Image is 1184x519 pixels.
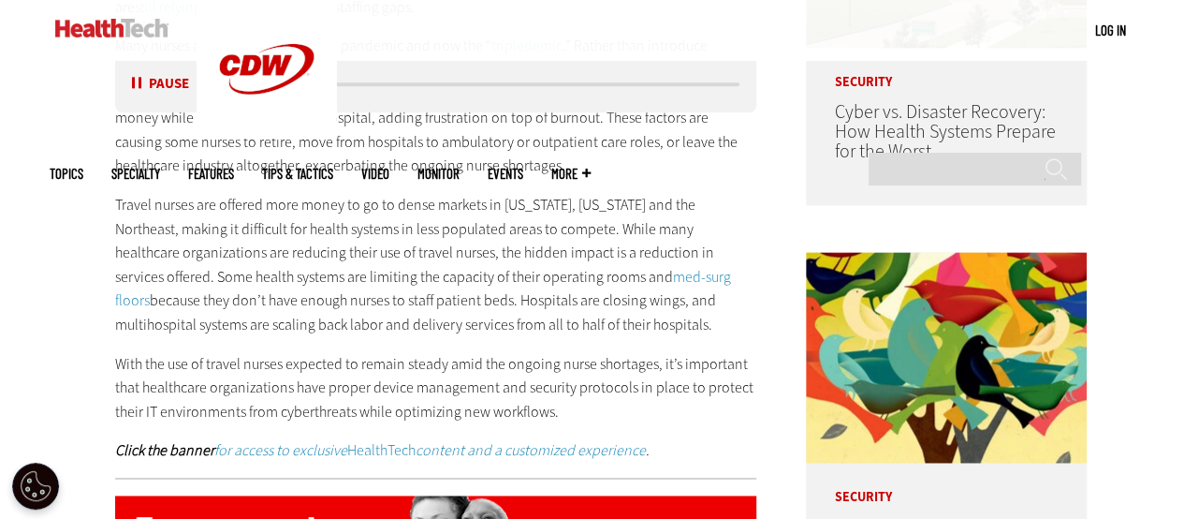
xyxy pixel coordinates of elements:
a: Tips & Tactics [262,167,333,181]
a: Video [361,167,389,181]
p: With the use of travel nurses expected to remain steady amid the ongoing nurse shortages, it’s im... [115,352,757,424]
img: abstract illustration of a tree [806,252,1087,463]
strong: Click the banner [115,440,214,460]
p: Security [806,463,1087,504]
button: Open Preferences [12,463,59,510]
a: CDW [197,124,337,143]
p: Travel nurses are offered more money to go to dense markets in [US_STATE], [US_STATE] and the Nor... [115,193,757,337]
img: Home [55,19,168,37]
a: MonITor [417,167,460,181]
em: . [416,440,650,460]
a: content and a customized experience [416,440,646,460]
a: for access to exclusive [214,440,347,460]
div: Cookie Settings [12,463,59,510]
a: HealthTech [347,440,416,460]
span: More [551,167,591,181]
span: Topics [50,167,83,181]
div: User menu [1095,21,1126,40]
a: Features [188,167,234,181]
a: Events [488,167,523,181]
span: Specialty [111,167,160,181]
a: Log in [1095,22,1126,38]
